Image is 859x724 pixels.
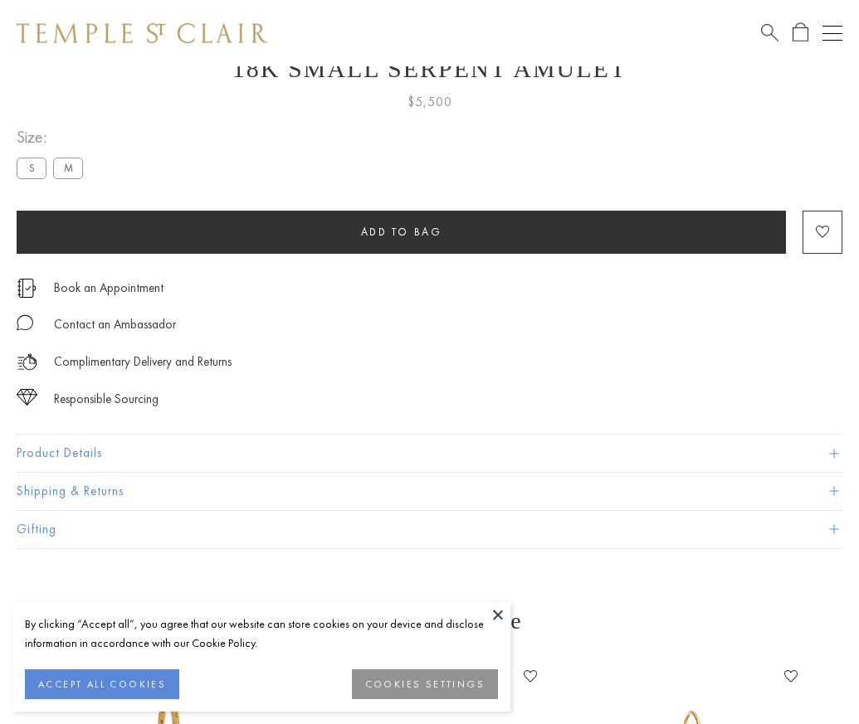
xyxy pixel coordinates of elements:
[25,669,179,699] button: ACCEPT ALL COOKIES
[54,314,176,335] div: Contact an Ambassador
[54,389,159,410] div: Responsible Sourcing
[352,669,498,699] button: COOKIES SETTINGS
[53,158,83,178] label: M
[761,22,778,43] a: Search
[17,473,842,510] button: Shipping & Returns
[17,124,90,151] span: Size:
[17,23,267,43] img: Temple St. Clair
[17,389,37,406] img: icon_sourcing.svg
[17,435,842,472] button: Product Details
[25,615,498,653] div: By clicking “Accept all”, you agree that our website can store cookies on your device and disclos...
[17,511,842,548] button: Gifting
[408,91,452,113] span: $5,500
[17,314,33,331] img: MessageIcon-01_2.svg
[17,352,37,372] img: icon_delivery.svg
[54,352,232,372] p: Complimentary Delivery and Returns
[793,22,808,43] a: Open Shopping Bag
[17,279,37,298] img: icon_appointment.svg
[822,23,842,43] button: Open navigation
[17,158,46,178] label: S
[54,279,164,297] a: Book an Appointment
[361,225,442,239] span: Add to bag
[17,55,842,83] h1: 18K Small Serpent Amulet
[17,211,786,254] button: Add to bag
